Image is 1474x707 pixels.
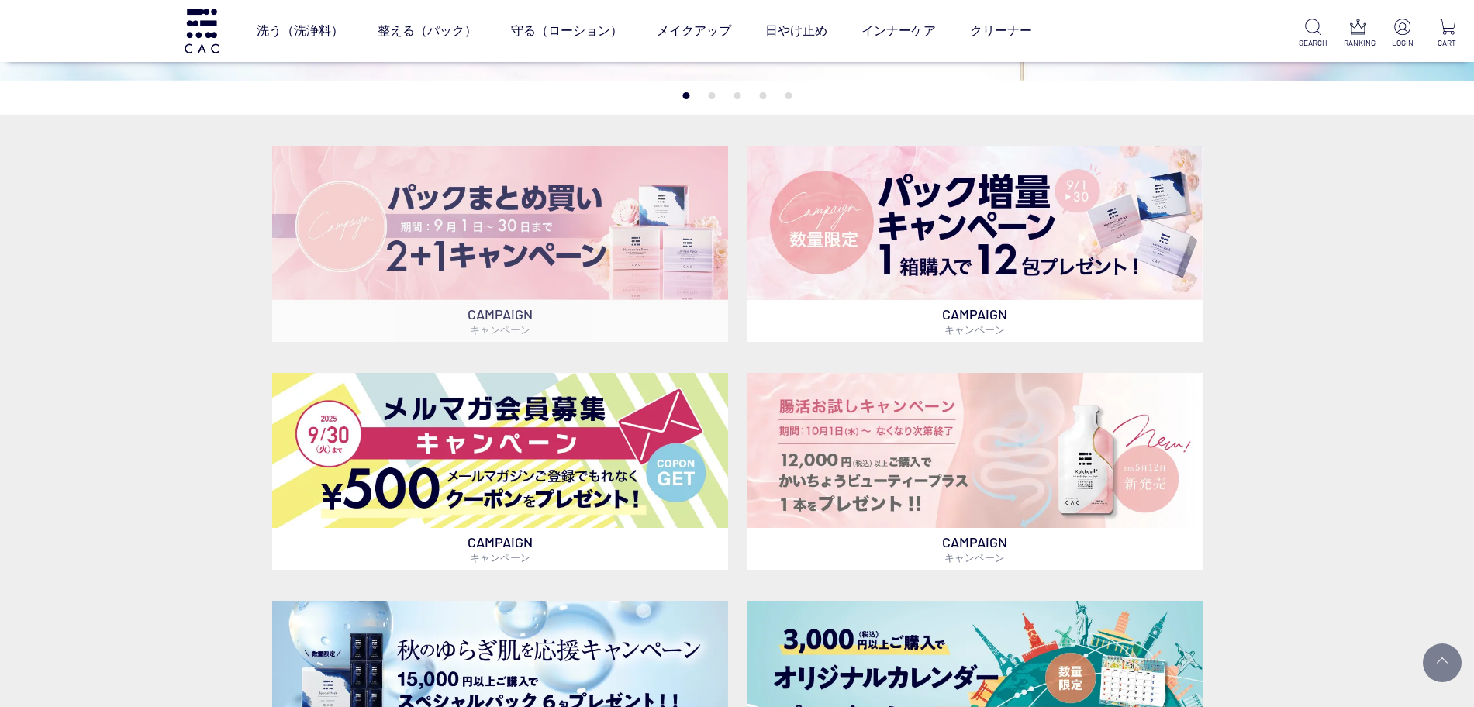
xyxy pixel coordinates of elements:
a: インナーケア [861,9,936,53]
button: 3 of 5 [734,92,740,99]
a: LOGIN [1388,19,1417,49]
a: 腸活お試しキャンペーン 腸活お試しキャンペーン CAMPAIGNキャンペーン [747,373,1203,569]
a: 整える（パック） [378,9,477,53]
img: メルマガ会員募集 [272,373,728,527]
a: メルマガ会員募集 メルマガ会員募集 CAMPAIGNキャンペーン [272,373,728,569]
p: CAMPAIGN [272,528,728,570]
a: RANKING [1344,19,1372,49]
img: パックキャンペーン2+1 [272,146,728,300]
span: キャンペーン [944,323,1005,336]
a: CART [1433,19,1462,49]
img: 腸活お試しキャンペーン [747,373,1203,527]
p: SEARCH [1299,37,1327,49]
button: 2 of 5 [708,92,715,99]
span: キャンペーン [470,551,530,564]
button: 4 of 5 [759,92,766,99]
span: キャンペーン [944,551,1005,564]
a: メイクアップ [657,9,731,53]
p: CAMPAIGN [747,300,1203,342]
p: CART [1433,37,1462,49]
a: パック増量キャンペーン パック増量キャンペーン CAMPAIGNキャンペーン [747,146,1203,342]
img: パック増量キャンペーン [747,146,1203,300]
a: クリーナー [970,9,1032,53]
a: パックキャンペーン2+1 パックキャンペーン2+1 CAMPAIGNキャンペーン [272,146,728,342]
a: 守る（ローション） [511,9,623,53]
a: 日やけ止め [765,9,827,53]
p: CAMPAIGN [747,528,1203,570]
img: logo [182,9,221,53]
a: 洗う（洗浄料） [257,9,343,53]
p: RANKING [1344,37,1372,49]
p: CAMPAIGN [272,300,728,342]
button: 1 of 5 [682,92,689,99]
a: SEARCH [1299,19,1327,49]
span: キャンペーン [470,323,530,336]
p: LOGIN [1388,37,1417,49]
button: 5 of 5 [785,92,792,99]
